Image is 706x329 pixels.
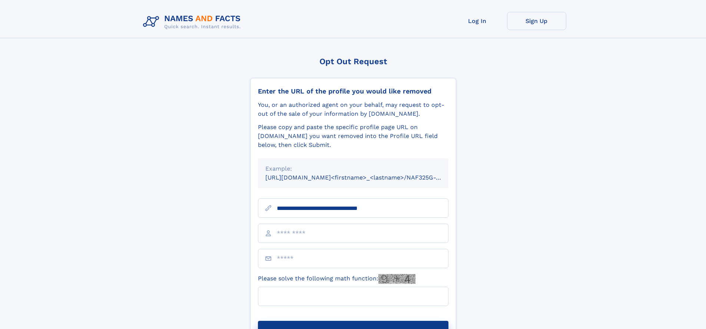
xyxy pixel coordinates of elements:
a: Log In [448,12,507,30]
a: Sign Up [507,12,566,30]
div: Opt Out Request [250,57,456,66]
small: [URL][DOMAIN_NAME]<firstname>_<lastname>/NAF325G-xxxxxxxx [265,174,463,181]
label: Please solve the following math function: [258,274,415,284]
div: Example: [265,164,441,173]
div: You, or an authorized agent on your behalf, may request to opt-out of the sale of your informatio... [258,101,448,118]
div: Please copy and paste the specific profile page URL on [DOMAIN_NAME] you want removed into the Pr... [258,123,448,149]
img: Logo Names and Facts [140,12,247,32]
div: Enter the URL of the profile you would like removed [258,87,448,95]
